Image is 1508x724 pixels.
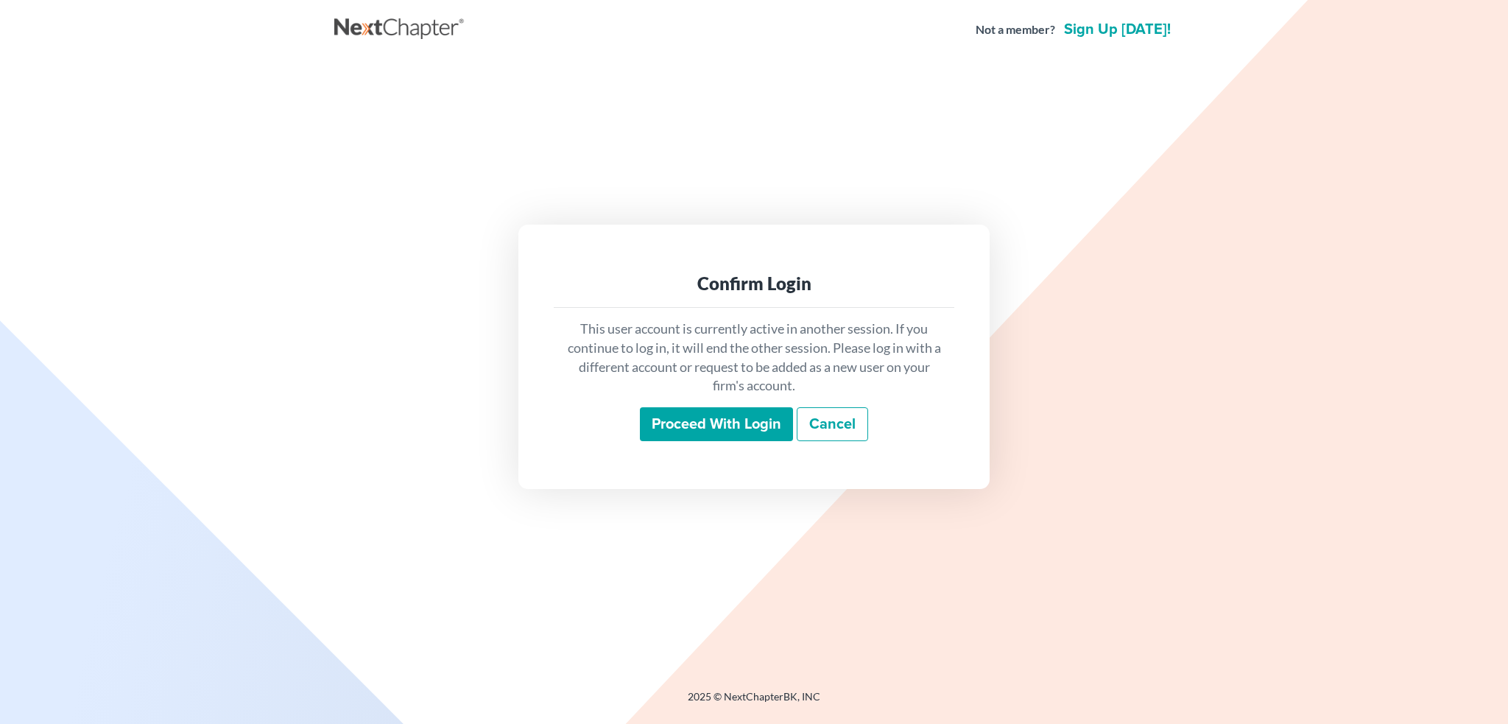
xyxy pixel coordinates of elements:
div: Confirm Login [565,272,942,295]
a: Cancel [797,407,868,441]
strong: Not a member? [976,21,1055,38]
a: Sign up [DATE]! [1061,22,1174,37]
p: This user account is currently active in another session. If you continue to log in, it will end ... [565,320,942,396]
div: 2025 © NextChapterBK, INC [334,689,1174,716]
input: Proceed with login [640,407,793,441]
